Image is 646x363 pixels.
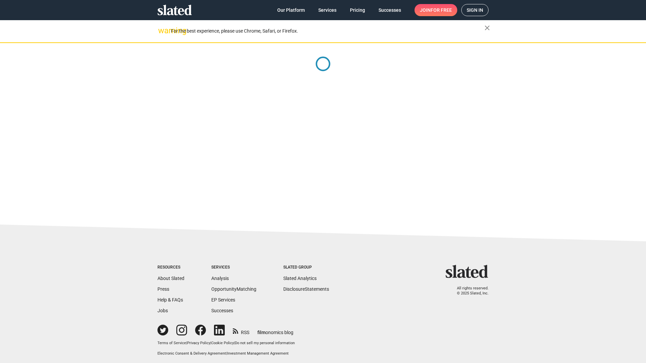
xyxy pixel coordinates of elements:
[235,341,295,346] button: Do not sell my personal information
[226,351,227,356] span: |
[158,27,166,35] mat-icon: warning
[277,4,305,16] span: Our Platform
[431,4,452,16] span: for free
[157,286,169,292] a: Press
[379,4,401,16] span: Successes
[257,330,265,335] span: film
[415,4,457,16] a: Joinfor free
[211,341,234,345] a: Cookie Policy
[483,24,491,32] mat-icon: close
[171,27,485,36] div: For the best experience, please use Chrome, Safari, or Firefox.
[233,325,249,336] a: RSS
[211,286,256,292] a: OpportunityMatching
[318,4,336,16] span: Services
[157,276,184,281] a: About Slated
[210,341,211,345] span: |
[157,297,183,302] a: Help & FAQs
[467,4,483,16] span: Sign in
[345,4,370,16] a: Pricing
[157,308,168,313] a: Jobs
[283,265,329,270] div: Slated Group
[211,297,235,302] a: EP Services
[283,276,317,281] a: Slated Analytics
[257,324,293,336] a: filmonomics blog
[187,341,210,345] a: Privacy Policy
[227,351,289,356] a: Investment Management Agreement
[186,341,187,345] span: |
[234,341,235,345] span: |
[211,308,233,313] a: Successes
[272,4,310,16] a: Our Platform
[461,4,489,16] a: Sign in
[283,286,329,292] a: DisclosureStatements
[211,276,229,281] a: Analysis
[313,4,342,16] a: Services
[450,286,489,296] p: All rights reserved. © 2025 Slated, Inc.
[350,4,365,16] span: Pricing
[157,351,226,356] a: Electronic Consent & Delivery Agreement
[420,4,452,16] span: Join
[211,265,256,270] div: Services
[373,4,406,16] a: Successes
[157,265,184,270] div: Resources
[157,341,186,345] a: Terms of Service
